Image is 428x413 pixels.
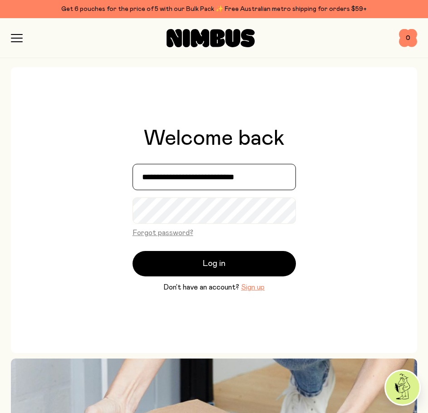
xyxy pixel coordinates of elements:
[203,257,226,270] span: Log in
[399,29,417,47] button: 0
[163,282,239,293] span: Don’t have an account?
[133,227,193,238] button: Forgot password?
[144,128,285,149] h1: Welcome back
[133,251,296,276] button: Log in
[11,4,417,15] div: Get 6 pouches for the price of 5 with our Bulk Pack ✨ Free Australian metro shipping for orders $59+
[241,282,265,293] button: Sign up
[386,371,419,404] img: agent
